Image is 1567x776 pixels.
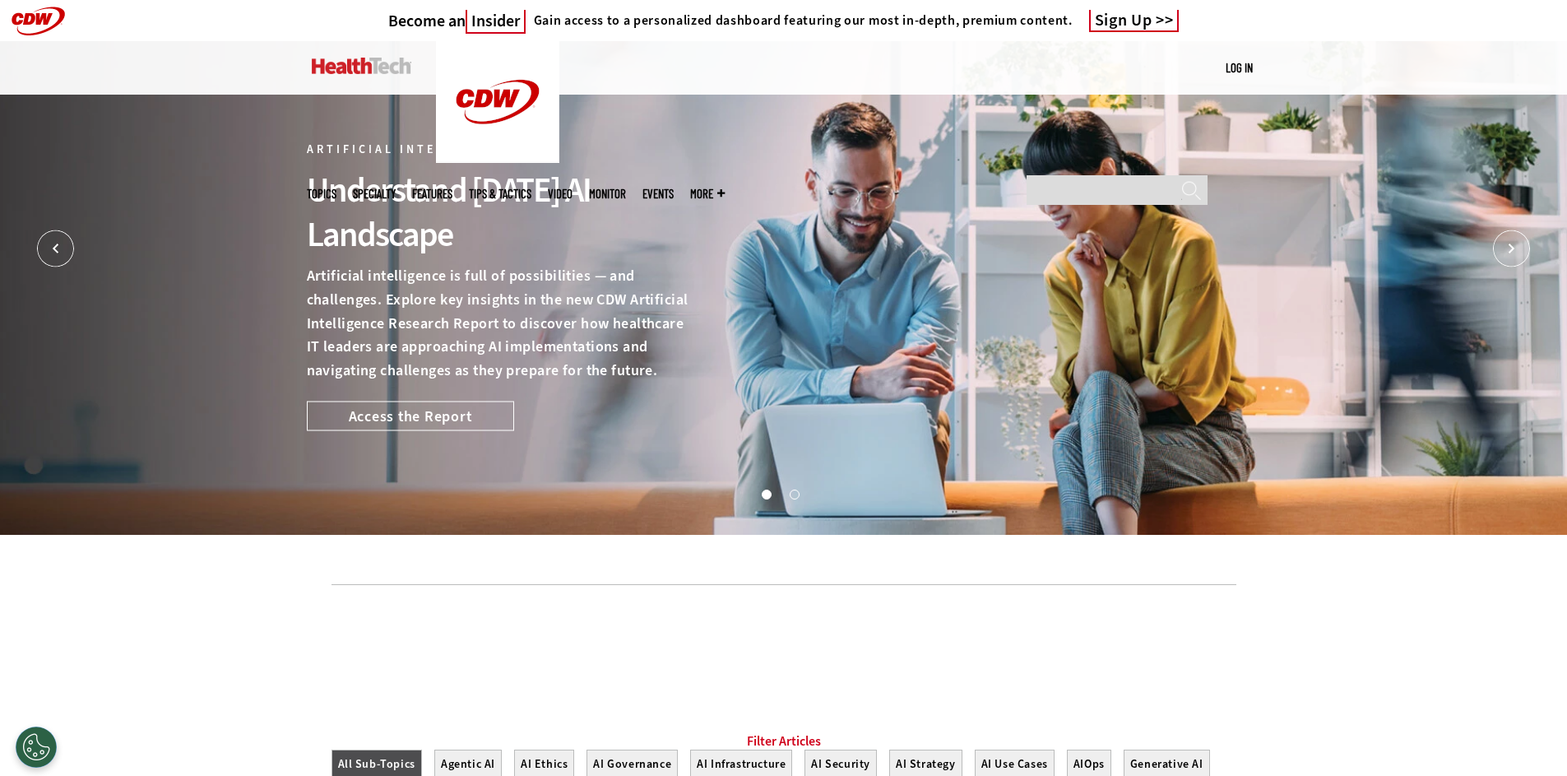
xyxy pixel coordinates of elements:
[790,490,798,498] button: 2 of 2
[1226,60,1253,75] a: Log in
[353,188,396,200] span: Specialty
[534,12,1073,29] h4: Gain access to a personalized dashboard featuring our most in-depth, premium content.
[642,188,674,200] a: Events
[388,11,526,31] h3: Become an
[436,150,559,167] a: CDW
[307,188,336,200] span: Topics
[16,727,57,768] button: Open Preferences
[307,264,688,383] p: Artificial intelligence is full of possibilities — and challenges. Explore key insights in the ne...
[526,12,1073,29] a: Gain access to a personalized dashboard featuring our most in-depth, premium content.
[548,188,573,200] a: Video
[436,41,559,163] img: Home
[412,188,452,200] a: Features
[466,10,526,34] span: Insider
[1089,10,1180,32] a: Sign Up
[469,188,531,200] a: Tips & Tactics
[307,401,514,430] a: Access the Report
[1493,230,1530,267] button: Next
[589,188,626,200] a: MonITor
[747,733,821,750] a: Filter Articles
[312,58,411,74] img: Home
[388,11,526,31] a: Become anInsider
[37,230,74,267] button: Prev
[307,168,688,257] div: Understand [DATE] AI Landscape
[16,727,57,768] div: Cookies Settings
[762,490,770,498] button: 1 of 2
[1226,59,1253,77] div: User menu
[690,188,725,200] span: More
[484,610,1083,684] iframe: advertisement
